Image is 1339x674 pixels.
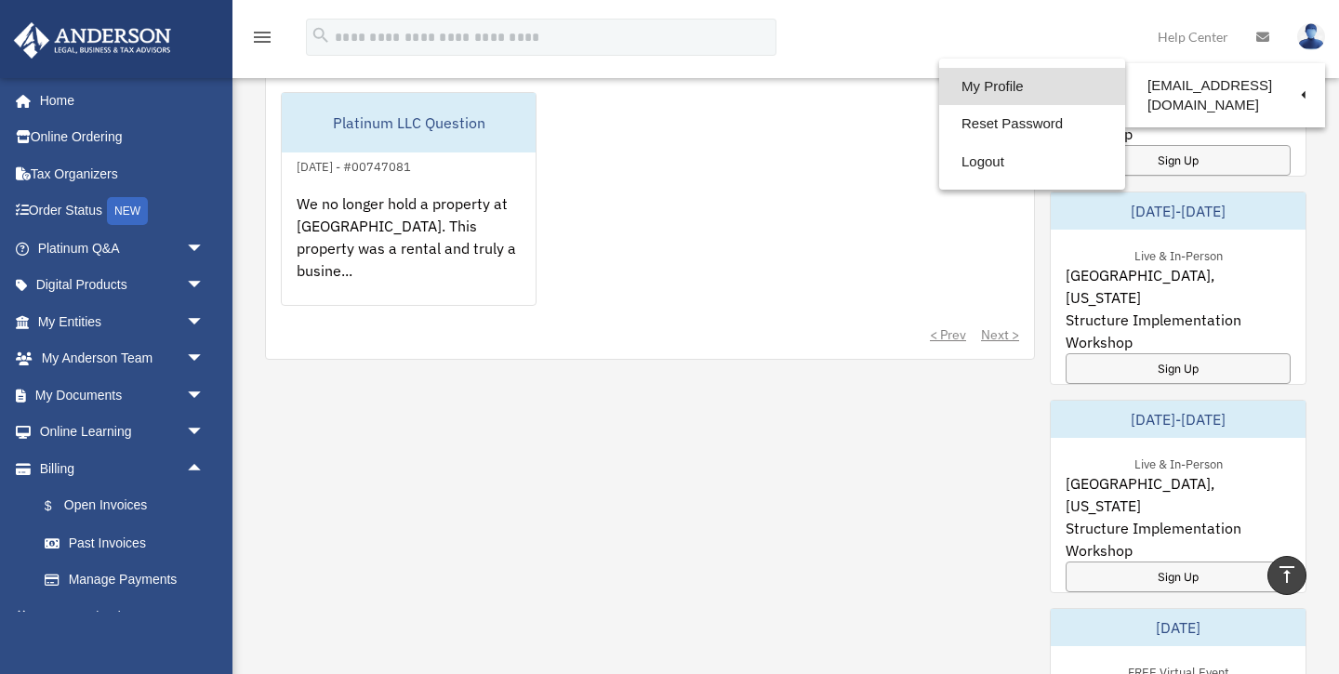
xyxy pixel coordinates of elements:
a: Reset Password [939,105,1125,143]
span: arrow_drop_down [186,267,223,305]
span: arrow_drop_up [186,450,223,488]
i: menu [251,26,273,48]
span: arrow_drop_down [186,414,223,452]
a: Past Invoices [26,524,232,562]
a: Platinum LLC Question[DATE] - #00747081We no longer hold a property at [GEOGRAPHIC_DATA]. This pr... [281,92,537,306]
a: vertical_align_top [1267,556,1306,595]
a: Order StatusNEW [13,192,232,231]
span: $ [55,495,64,518]
div: [DATE]-[DATE] [1051,401,1306,438]
a: Sign Up [1066,562,1291,592]
img: User Pic [1297,23,1325,50]
a: $Open Invoices [26,487,232,525]
div: NEW [107,197,148,225]
a: Platinum Q&Aarrow_drop_down [13,230,232,267]
i: search [311,25,331,46]
img: Anderson Advisors Platinum Portal [8,22,177,59]
a: Online Learningarrow_drop_down [13,414,232,451]
span: [GEOGRAPHIC_DATA], [US_STATE] [1066,472,1291,517]
span: arrow_drop_down [186,230,223,268]
a: Digital Productsarrow_drop_down [13,267,232,304]
span: [GEOGRAPHIC_DATA], [US_STATE] [1066,264,1291,309]
div: [DATE] [1051,609,1306,646]
a: Home [13,82,223,119]
a: Billingarrow_drop_up [13,450,232,487]
a: Sign Up [1066,353,1291,384]
a: Sign Up [1066,145,1291,176]
a: menu [251,33,273,48]
div: Live & In-Person [1120,453,1238,472]
span: arrow_drop_down [186,340,223,378]
div: We no longer hold a property at [GEOGRAPHIC_DATA]. This property was a rental and truly a busine... [282,178,536,323]
a: Manage Payments [26,562,232,599]
a: My Profile [939,68,1125,106]
a: My Entitiesarrow_drop_down [13,303,232,340]
span: arrow_drop_down [186,377,223,415]
a: [EMAIL_ADDRESS][DOMAIN_NAME] [1125,68,1325,123]
a: Online Ordering [13,119,232,156]
a: Tax Organizers [13,155,232,192]
div: [DATE] - #00747081 [282,155,426,175]
a: Events Calendar [13,598,232,635]
span: Structure Implementation Workshop [1066,309,1291,353]
div: [DATE]-[DATE] [1051,192,1306,230]
div: Platinum LLC Question [282,93,536,152]
i: vertical_align_top [1276,563,1298,586]
a: My Anderson Teamarrow_drop_down [13,340,232,377]
span: Structure Implementation Workshop [1066,517,1291,562]
span: arrow_drop_down [186,303,223,341]
a: Logout [939,143,1125,181]
div: Live & In-Person [1120,244,1238,264]
a: My Documentsarrow_drop_down [13,377,232,414]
